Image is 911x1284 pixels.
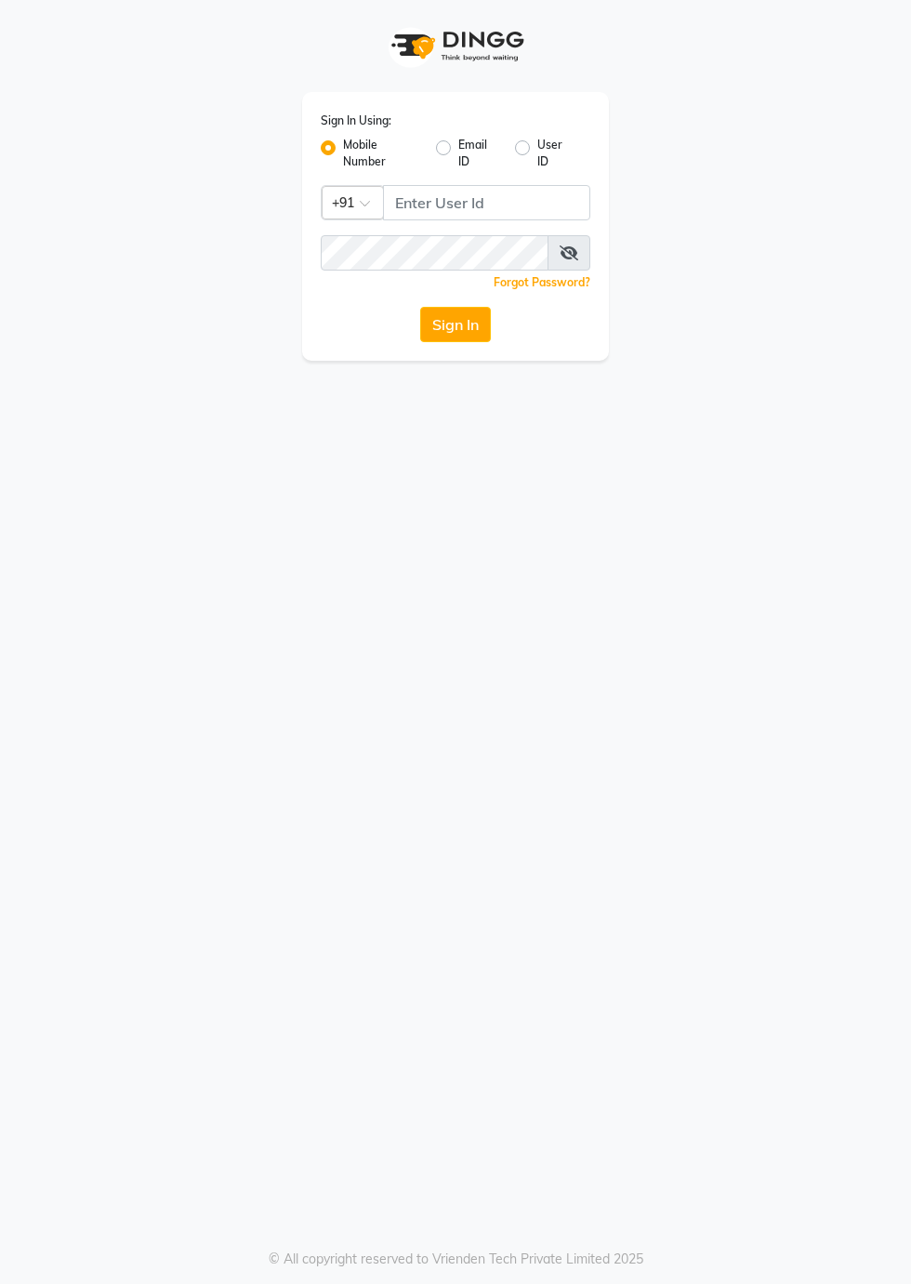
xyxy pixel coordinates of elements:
[321,235,548,271] input: Username
[458,137,500,170] label: Email ID
[343,137,421,170] label: Mobile Number
[381,19,530,73] img: logo1.svg
[537,137,575,170] label: User ID
[494,275,590,289] a: Forgot Password?
[383,185,590,220] input: Username
[420,307,491,342] button: Sign In
[321,113,391,129] label: Sign In Using:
